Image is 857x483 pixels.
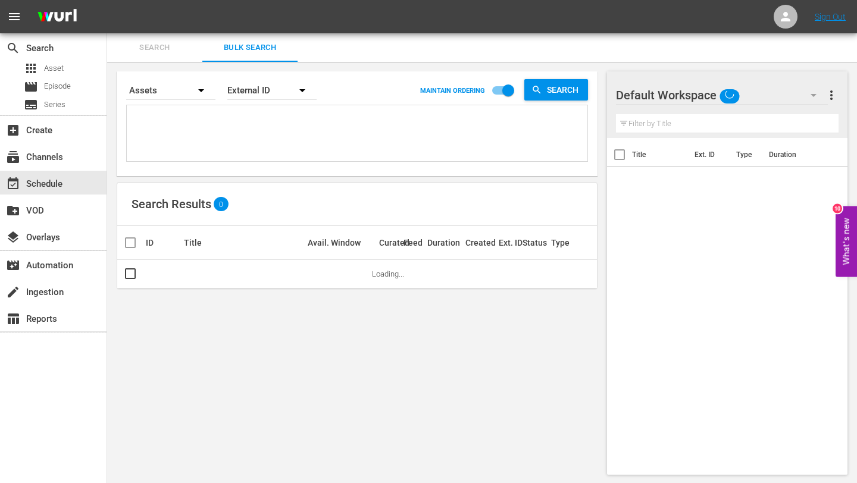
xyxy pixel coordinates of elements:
div: Duration [427,238,462,247]
span: Search Results [132,197,211,211]
div: External ID [227,74,317,107]
div: Created [465,238,495,247]
button: Open Feedback Widget [836,206,857,277]
span: Reports [6,312,20,326]
span: Automation [6,258,20,272]
span: Asset [44,62,64,74]
span: Bulk Search [209,41,290,55]
div: Feed [404,238,424,247]
span: Ingestion [6,285,20,299]
div: Default Workspace [616,79,828,112]
th: Type [729,138,762,171]
span: Search [542,79,588,101]
span: Overlays [6,230,20,244]
span: Create [6,123,20,137]
span: Search [114,41,195,55]
span: Episode [24,80,38,94]
div: 10 [833,204,842,214]
button: more_vert [824,81,839,109]
span: Series [24,98,38,112]
span: Loading... [372,269,404,278]
div: Curated [379,238,399,247]
div: Avail. Window [308,238,376,247]
span: Series [44,99,65,111]
th: Title [632,138,687,171]
img: ans4CAIJ8jUAAAAAAAAAAAAAAAAAAAAAAAAgQb4GAAAAAAAAAAAAAAAAAAAAAAAAJMjXAAAAAAAAAAAAAAAAAAAAAAAAgAT5G... [29,3,86,31]
div: Status [523,238,548,247]
button: Search [524,79,588,101]
th: Duration [762,138,833,171]
div: Title [184,238,304,247]
div: Type [551,238,567,247]
span: Schedule [6,177,20,191]
span: Search [6,41,20,55]
div: Assets [126,74,215,107]
a: Sign Out [815,12,846,21]
span: Asset [24,61,38,76]
span: Episode [44,80,71,92]
span: VOD [6,203,20,218]
span: 0 [214,200,229,208]
span: more_vert [824,88,839,102]
th: Ext. ID [687,138,729,171]
span: menu [7,10,21,24]
p: MAINTAIN ORDERING [420,87,485,95]
div: ID [146,238,180,247]
span: Channels [6,150,20,164]
div: Ext. ID [499,238,519,247]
